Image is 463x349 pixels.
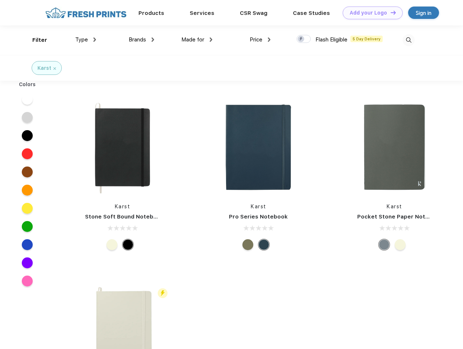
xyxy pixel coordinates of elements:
img: dropdown.png [152,37,154,42]
span: Flash Eligible [315,36,347,43]
span: 5 Day Delivery [350,36,383,42]
div: Sign in [416,9,431,17]
a: Stone Soft Bound Notebook [85,213,164,220]
div: Karst [37,64,51,72]
div: Beige [106,239,117,250]
span: Type [75,36,88,43]
img: dropdown.png [268,37,270,42]
img: dropdown.png [93,37,96,42]
a: Pro Series Notebook [229,213,288,220]
div: Colors [13,81,41,88]
div: Beige [395,239,406,250]
div: Black [122,239,133,250]
div: Olive [242,239,253,250]
a: Pocket Stone Paper Notebook [357,213,443,220]
div: Filter [32,36,47,44]
img: func=resize&h=266 [346,99,443,196]
span: Made for [181,36,204,43]
img: fo%20logo%202.webp [43,7,129,19]
a: Services [190,10,214,16]
img: dropdown.png [210,37,212,42]
img: func=resize&h=266 [210,99,307,196]
a: CSR Swag [240,10,267,16]
img: filter_cancel.svg [53,67,56,70]
div: Navy [258,239,269,250]
div: Add your Logo [350,10,387,16]
a: Products [138,10,164,16]
span: Price [250,36,262,43]
img: DT [391,11,396,15]
a: Karst [115,204,130,209]
a: Sign in [408,7,439,19]
a: Karst [387,204,402,209]
img: desktop_search.svg [403,34,415,46]
div: Gray [379,239,390,250]
img: flash_active_toggle.svg [158,288,168,298]
span: Brands [129,36,146,43]
img: func=resize&h=266 [74,99,171,196]
a: Karst [251,204,266,209]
